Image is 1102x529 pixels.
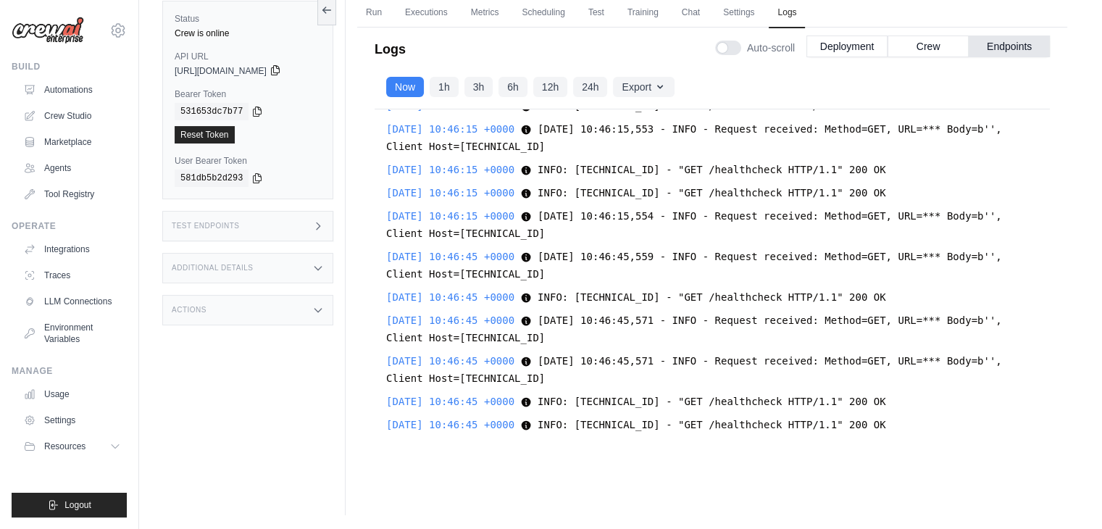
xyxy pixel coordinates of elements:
button: 24h [573,77,607,97]
a: Reset Token [175,126,235,143]
span: [DATE] 10:46:15 +0000 [386,210,514,222]
button: Export [613,77,674,97]
a: Traces [17,264,127,287]
span: [DATE] 10:46:45 +0000 [386,251,514,262]
button: 3h [464,77,493,97]
span: [DATE] 10:46:15 +0000 [386,164,514,175]
a: Environment Variables [17,316,127,351]
span: [DATE] 10:46:45 +0000 [386,396,514,407]
span: [DATE] 10:46:45,571 - INFO - Request received: Method=GET, URL=*** Body=b'', Client Host=[TECHNIC... [386,355,1002,384]
a: Crew Studio [17,104,127,128]
button: 6h [498,77,527,97]
span: INFO: [TECHNICAL_ID] - "GET /healthcheck HTTP/1.1" 200 OK [538,291,885,303]
span: [DATE] 10:46:45,571 - INFO - Request received: Method=GET, URL=*** Body=b'', Client Host=[TECHNIC... [386,315,1002,343]
a: LLM Connections [17,290,127,313]
div: Build [12,61,127,72]
a: Agents [17,157,127,180]
button: Resources [17,435,127,458]
span: [DATE] 10:46:45 +0000 [386,291,514,303]
a: Usage [17,383,127,406]
span: INFO: [TECHNICAL_ID] - "GET /healthcheck HTTP/1.1" 200 OK [538,187,885,199]
button: Logout [12,493,127,517]
span: [DATE] 10:46:15 +0000 [386,187,514,199]
label: User Bearer Token [175,155,321,167]
a: Marketplace [17,130,127,154]
label: API URL [175,51,321,62]
span: Resources [44,441,85,452]
a: Integrations [17,238,127,261]
span: [DATE] 10:46:15,554 - INFO - Request received: Method=GET, URL=*** Body=b'', Client Host=[TECHNIC... [386,210,1002,239]
span: INFO: [TECHNICAL_ID] - "GET /healthcheck HTTP/1.1" 200 OK [538,164,885,175]
label: Status [175,13,321,25]
span: [DATE] 10:46:15,553 - INFO - Request received: Method=GET, URL=*** Body=b'', Client Host=[TECHNIC... [386,123,1002,152]
span: INFO: [TECHNICAL_ID] - "GET /healthcheck HTTP/1.1" 200 OK [538,419,885,430]
button: Now [386,77,424,97]
span: Auto-scroll [747,41,795,55]
div: Crew is online [175,28,321,39]
h3: Test Endpoints [172,222,240,230]
a: Settings [17,409,127,432]
code: 531653dc7b77 [175,103,249,120]
button: Deployment [806,36,888,57]
a: Automations [17,78,127,101]
span: [DATE] 10:46:15 +0000 [386,123,514,135]
h3: Actions [172,306,206,315]
span: Logout [64,499,91,511]
p: Logs [375,39,406,59]
img: Logo [12,17,84,44]
button: Endpoints [969,36,1050,57]
a: Tool Registry [17,183,127,206]
button: Crew [888,36,969,57]
h3: Additional Details [172,264,253,272]
span: [DATE] 10:46:45,559 - INFO - Request received: Method=GET, URL=*** Body=b'', Client Host=[TECHNIC... [386,251,1002,280]
div: Operate [12,220,127,232]
div: Manage [12,365,127,377]
code: 581db5b2d293 [175,170,249,187]
button: 1h [430,77,459,97]
span: INFO: [TECHNICAL_ID] - "GET /healthcheck HTTP/1.1" 200 OK [538,396,885,407]
label: Bearer Token [175,88,321,100]
span: [DATE] 10:46:45 +0000 [386,355,514,367]
span: [URL][DOMAIN_NAME] [175,65,267,77]
button: 12h [533,77,567,97]
span: [DATE] 10:46:45 +0000 [386,419,514,430]
span: [DATE] 10:46:45 +0000 [386,315,514,326]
